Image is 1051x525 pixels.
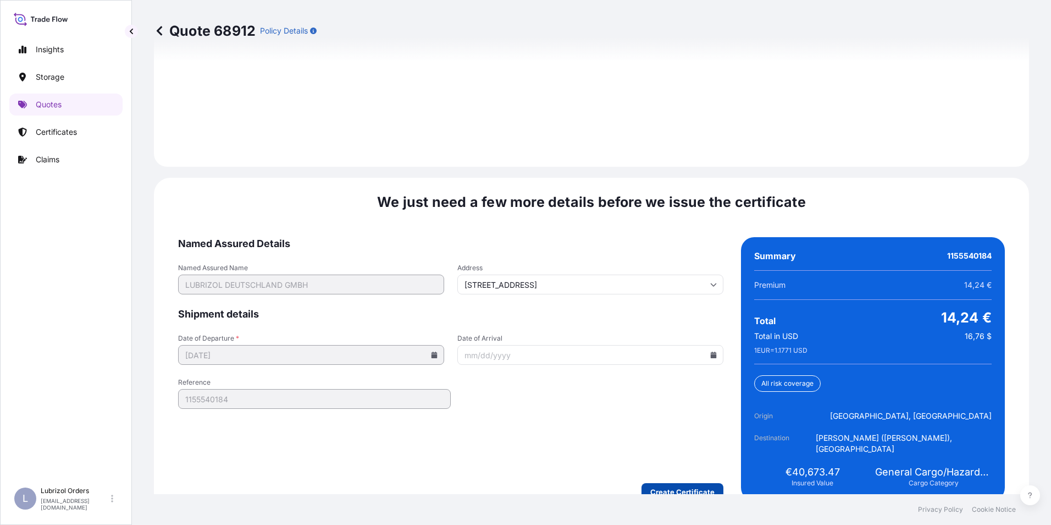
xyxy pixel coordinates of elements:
[650,486,715,497] p: Create Certificate
[792,479,833,488] span: Insured Value
[41,497,109,511] p: [EMAIL_ADDRESS][DOMAIN_NAME]
[36,154,59,165] p: Claims
[178,334,444,343] span: Date of Departure
[457,345,723,365] input: mm/dd/yyyy
[9,149,123,171] a: Claims
[178,345,444,365] input: mm/dd/yyyy
[754,346,807,355] span: 1 EUR = 1.1771 USD
[965,331,992,342] span: 16,76 $
[947,250,992,261] span: 1155540184
[36,72,64,83] p: Storage
[941,309,992,326] span: 14,24 €
[178,389,451,409] input: Your internal reference
[377,193,806,211] span: We just need a few more details before we issue the certificate
[36,44,64,55] p: Insights
[457,275,723,294] input: Cargo owner address
[178,308,723,321] span: Shipment details
[36,127,77,138] p: Certificates
[816,433,992,455] span: [PERSON_NAME] ([PERSON_NAME]), [GEOGRAPHIC_DATA]
[178,237,723,250] span: Named Assured Details
[9,121,123,143] a: Certificates
[830,411,992,422] span: [GEOGRAPHIC_DATA], [GEOGRAPHIC_DATA]
[909,479,959,488] span: Cargo Category
[178,378,451,387] span: Reference
[36,99,62,110] p: Quotes
[754,433,816,455] span: Destination
[641,483,723,501] button: Create Certificate
[875,466,992,479] span: General Cargo/Hazardous Material
[178,264,444,272] span: Named Assured Name
[754,375,821,392] div: All risk coverage
[9,94,123,116] a: Quotes
[754,250,796,261] span: Summary
[23,493,28,504] span: L
[754,331,798,342] span: Total in USD
[972,505,1016,514] a: Cookie Notice
[754,411,816,422] span: Origin
[457,334,723,343] span: Date of Arrival
[9,39,123,61] a: Insights
[457,264,723,272] span: Address
[154,22,256,40] p: Quote 68912
[260,25,308,36] p: Policy Details
[754,280,786,291] span: Premium
[918,505,963,514] a: Privacy Policy
[41,486,109,495] p: Lubrizol Orders
[964,280,992,291] span: 14,24 €
[9,66,123,88] a: Storage
[786,466,840,479] span: €40,673.47
[754,315,776,326] span: Total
